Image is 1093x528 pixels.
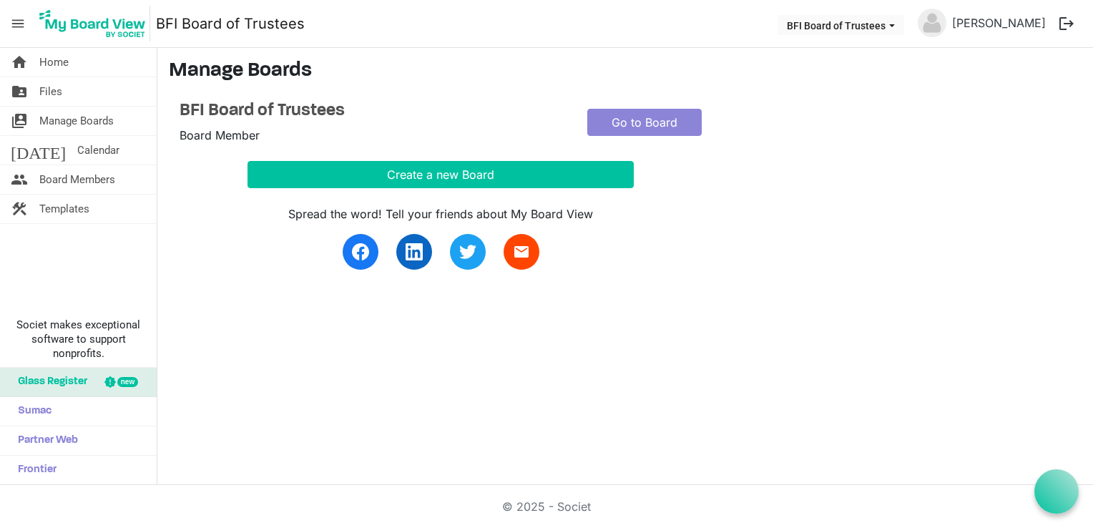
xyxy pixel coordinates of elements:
span: Sumac [11,397,52,426]
span: Manage Boards [39,107,114,135]
img: twitter.svg [459,243,476,260]
span: Home [39,48,69,77]
span: construction [11,195,28,223]
span: Partner Web [11,426,78,455]
span: people [11,165,28,194]
span: Board Member [180,128,260,142]
button: Create a new Board [247,161,634,188]
span: menu [4,10,31,37]
img: facebook.svg [352,243,369,260]
h3: Manage Boards [169,59,1082,84]
button: logout [1052,9,1082,39]
a: [PERSON_NAME] [946,9,1052,37]
span: Calendar [77,136,119,165]
span: Frontier [11,456,57,484]
span: switch_account [11,107,28,135]
span: Files [39,77,62,106]
span: email [513,243,530,260]
span: folder_shared [11,77,28,106]
img: linkedin.svg [406,243,423,260]
a: email [504,234,539,270]
a: My Board View Logo [35,6,156,41]
a: BFI Board of Trustees [180,101,566,122]
span: Board Members [39,165,115,194]
a: BFI Board of Trustees [156,9,305,38]
span: Societ makes exceptional software to support nonprofits. [6,318,150,361]
div: new [117,377,138,387]
div: Spread the word! Tell your friends about My Board View [247,205,634,223]
button: BFI Board of Trustees dropdownbutton [778,15,904,35]
span: [DATE] [11,136,66,165]
img: no-profile-picture.svg [918,9,946,37]
a: Go to Board [587,109,702,136]
span: Templates [39,195,89,223]
span: Glass Register [11,368,87,396]
span: home [11,48,28,77]
img: My Board View Logo [35,6,150,41]
a: © 2025 - Societ [502,499,591,514]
